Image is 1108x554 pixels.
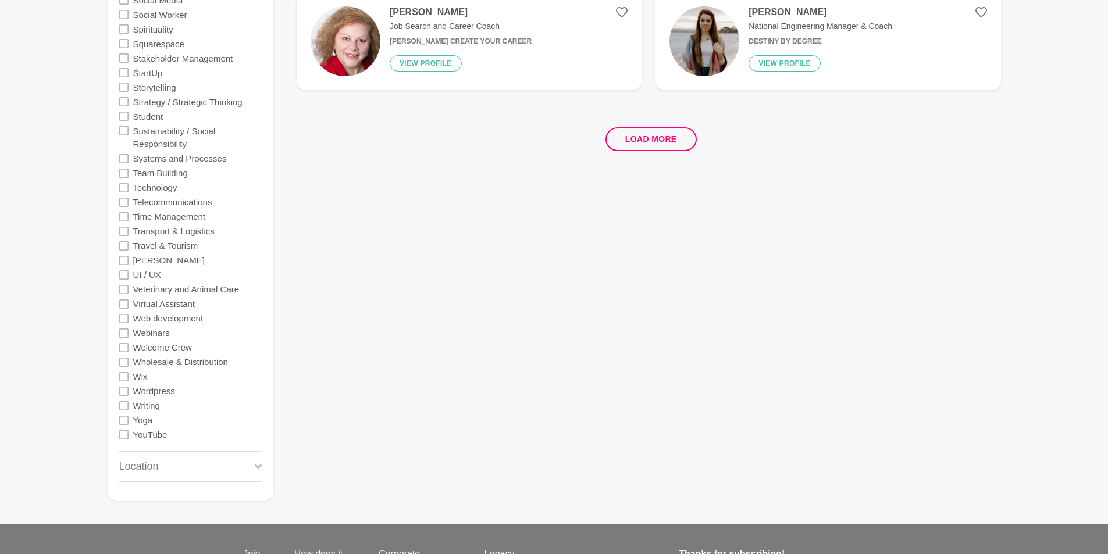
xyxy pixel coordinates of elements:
[311,6,380,76] img: e27d576ca7d2677f80e7829b362eb1d8ade466fc-3714x3875.jpg
[133,7,187,22] label: Social Worker
[133,80,176,94] label: Storytelling
[133,224,215,238] label: Transport & Logistics
[133,51,233,65] label: Stakeholder Management
[133,195,212,209] label: Telecommunications
[390,6,532,18] h4: [PERSON_NAME]
[133,369,148,384] label: Wix
[133,355,228,369] label: Wholesale & Distribution
[133,36,184,51] label: Squarespace
[133,180,177,195] label: Technology
[133,267,161,282] label: UI / UX
[749,20,892,33] p: National Engineering Manager & Coach
[390,20,532,33] p: Job Search and Career Coach
[133,109,163,123] label: Student
[605,127,697,151] button: Load more
[390,55,462,72] button: View profile
[133,253,205,267] label: [PERSON_NAME]
[390,37,532,46] h6: [PERSON_NAME] Create Your Career
[749,6,892,18] h4: [PERSON_NAME]
[133,413,153,427] label: Yoga
[133,94,243,109] label: Strategy / Strategic Thinking
[133,296,195,311] label: Virtual Assistant
[133,398,160,413] label: Writing
[133,22,173,36] label: Spirituality
[749,55,821,72] button: View profile
[669,6,739,76] img: 6dc57b781605e65610731990ba9e1216e5f0b778-2000x2500.jpg
[133,166,188,180] label: Team Building
[133,123,262,151] label: Sustainability / Social Responsibility
[133,311,204,326] label: Web development
[133,151,227,166] label: Systems and Processes
[749,37,892,46] h6: Destiny by Degree
[133,238,198,253] label: Travel & Tourism
[119,459,159,474] p: Location
[133,65,163,80] label: StartUp
[133,209,206,224] label: Time Management
[133,340,192,355] label: Welcome Crew
[133,326,170,340] label: Webinars
[133,282,240,296] label: Veterinary and Animal Care
[133,427,168,442] label: YouTube
[133,384,175,398] label: Wordpress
